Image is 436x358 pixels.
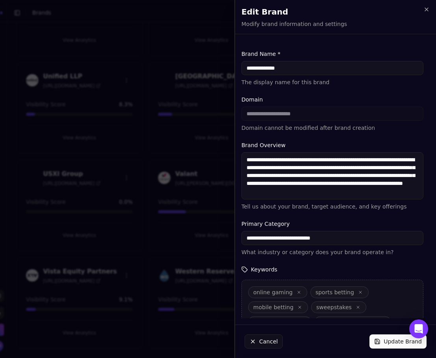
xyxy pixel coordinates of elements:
[315,288,354,296] span: sports betting
[241,141,423,149] label: Brand Overview
[316,303,352,311] span: sweepstakes
[241,96,423,103] label: Domain
[241,266,423,273] label: Keywords
[369,334,427,349] button: Update Brand
[253,303,293,311] span: mobile betting
[241,220,423,228] label: Primary Category
[241,203,423,210] p: Tell us about your brand, target audience, and key offerings
[241,124,423,132] p: Domain cannot be modified after brand creation
[241,20,347,28] p: Modify brand information and settings
[245,334,283,349] button: Cancel
[241,50,423,58] label: Brand Name *
[241,78,423,86] p: The display name for this brand
[253,288,293,296] span: online gaming
[241,248,423,256] p: What industry or category does your brand operate in?
[241,6,430,17] h2: Edit Brand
